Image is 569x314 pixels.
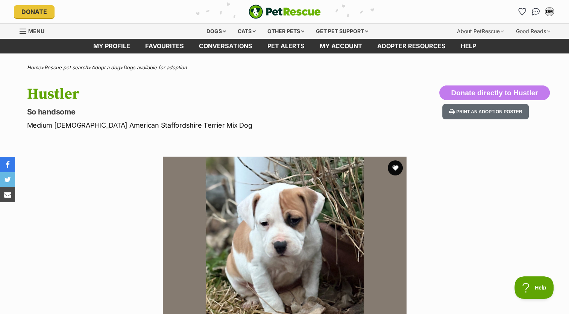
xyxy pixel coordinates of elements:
[249,5,321,19] img: logo-e224e6f780fb5917bec1dbf3a21bbac754714ae5b6737aabdf751b685950b380.svg
[201,24,231,39] div: Dogs
[516,6,555,18] ul: Account quick links
[14,5,55,18] a: Donate
[442,104,529,119] button: Print an adoption poster
[27,85,345,103] h1: Hustler
[91,64,120,70] a: Adopt a dog
[511,24,555,39] div: Good Reads
[8,65,561,70] div: > > >
[370,39,453,53] a: Adopter resources
[312,39,370,53] a: My account
[530,6,542,18] a: Conversations
[532,8,540,15] img: chat-41dd97257d64d25036548639549fe6c8038ab92f7586957e7f3b1b290dea8141.svg
[543,6,555,18] button: My account
[123,64,187,70] a: Dogs available for adoption
[439,85,549,101] button: Donate directly to Hustler
[516,6,528,18] a: Favourites
[44,64,88,70] a: Rescue pet search
[232,24,261,39] div: Cats
[262,24,310,39] div: Other pets
[453,39,484,53] a: Help
[191,39,260,53] a: conversations
[546,8,553,15] div: DM
[27,64,41,70] a: Home
[27,120,345,130] p: Medium [DEMOGRAPHIC_DATA] American Staffordshire Terrier Mix Dog
[311,24,373,39] div: Get pet support
[28,28,44,34] span: Menu
[514,276,554,299] iframe: Help Scout Beacon - Open
[260,39,312,53] a: Pet alerts
[388,160,403,175] button: favourite
[138,39,191,53] a: Favourites
[86,39,138,53] a: My profile
[20,24,50,37] a: Menu
[249,5,321,19] a: PetRescue
[452,24,509,39] div: About PetRescue
[27,107,345,117] p: So handsome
